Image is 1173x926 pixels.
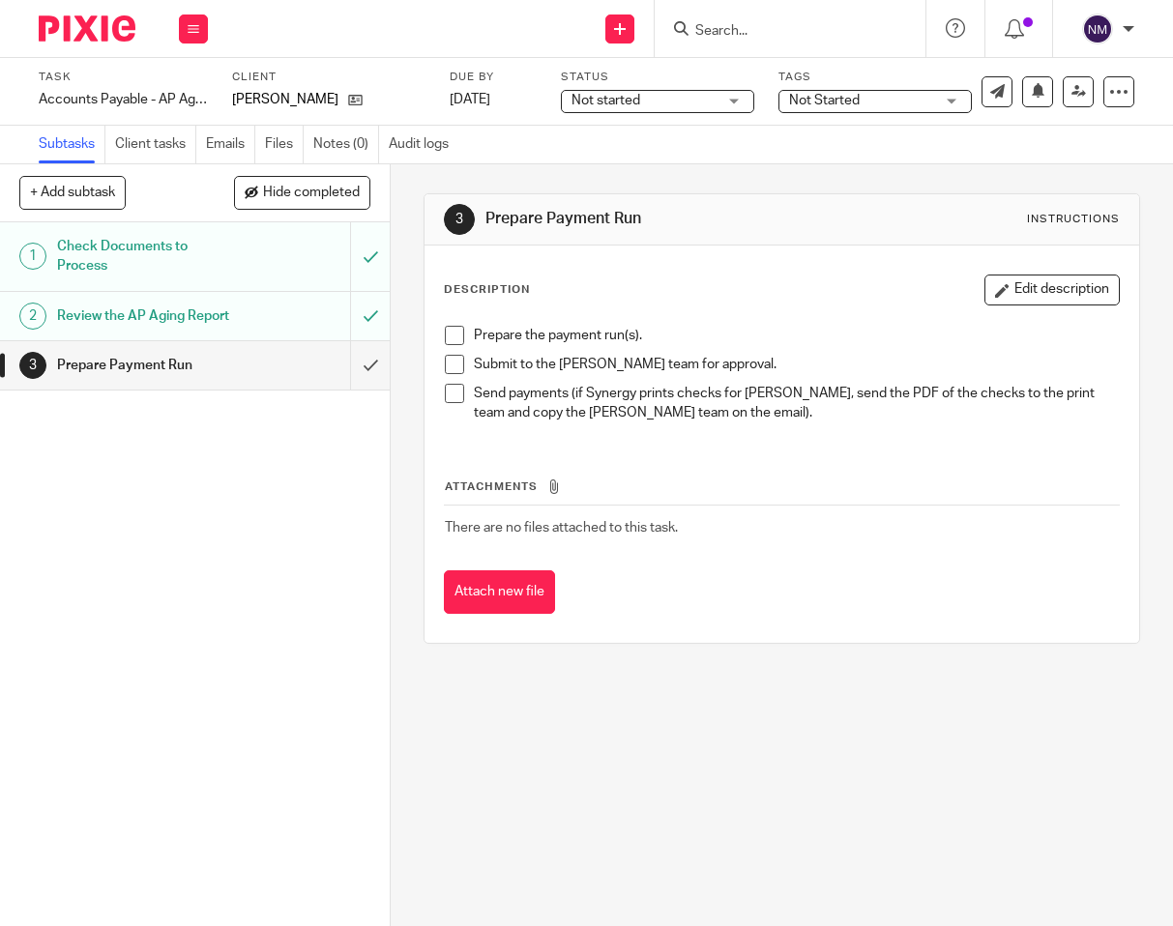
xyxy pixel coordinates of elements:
[444,570,555,614] button: Attach new file
[57,232,240,281] h1: Check Documents to Process
[450,70,537,85] label: Due by
[1027,212,1120,227] div: Instructions
[445,521,678,535] span: There are no files attached to this task.
[313,126,379,163] a: Notes (0)
[561,70,754,85] label: Status
[39,90,208,109] div: Accounts Payable - AP Aging Review &amp; Payment Run
[1082,14,1113,44] img: svg%3E
[984,275,1120,305] button: Edit description
[450,93,490,106] span: [DATE]
[444,204,475,235] div: 3
[206,126,255,163] a: Emails
[39,126,105,163] a: Subtasks
[778,70,972,85] label: Tags
[232,70,425,85] label: Client
[19,176,126,209] button: + Add subtask
[474,355,1119,374] p: Submit to the [PERSON_NAME] team for approval.
[19,352,46,379] div: 3
[445,481,538,492] span: Attachments
[693,23,867,41] input: Search
[39,90,208,109] div: Accounts Payable - AP Aging Review & Payment Run
[57,302,240,331] h1: Review the AP Aging Report
[265,126,304,163] a: Files
[115,126,196,163] a: Client tasks
[263,186,360,201] span: Hide completed
[57,351,240,380] h1: Prepare Payment Run
[789,94,860,107] span: Not Started
[19,243,46,270] div: 1
[39,15,135,42] img: Pixie
[474,384,1119,423] p: Send payments (if Synergy prints checks for [PERSON_NAME], send the PDF of the checks to the prin...
[232,90,338,109] p: [PERSON_NAME]
[485,209,824,229] h1: Prepare Payment Run
[572,94,640,107] span: Not started
[474,326,1119,345] p: Prepare the payment run(s).
[39,70,208,85] label: Task
[389,126,458,163] a: Audit logs
[444,282,530,298] p: Description
[19,303,46,330] div: 2
[234,176,370,209] button: Hide completed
